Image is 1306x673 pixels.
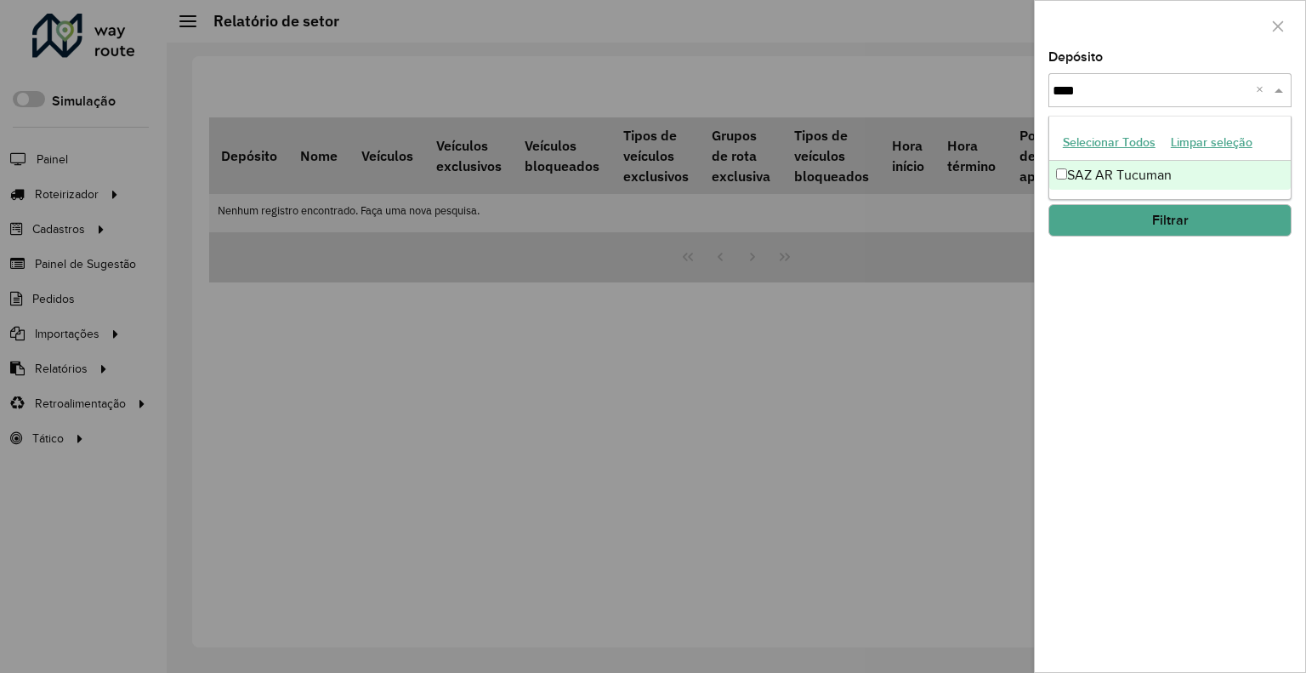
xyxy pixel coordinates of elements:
label: Depósito [1048,47,1103,67]
ng-dropdown-panel: Options list [1048,116,1292,200]
button: Filtrar [1048,204,1292,237]
button: Limpar seleção [1163,129,1260,156]
button: Selecionar Todos [1055,129,1163,156]
span: Clear all [1256,80,1270,100]
div: SAZ AR Tucuman [1049,161,1291,190]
